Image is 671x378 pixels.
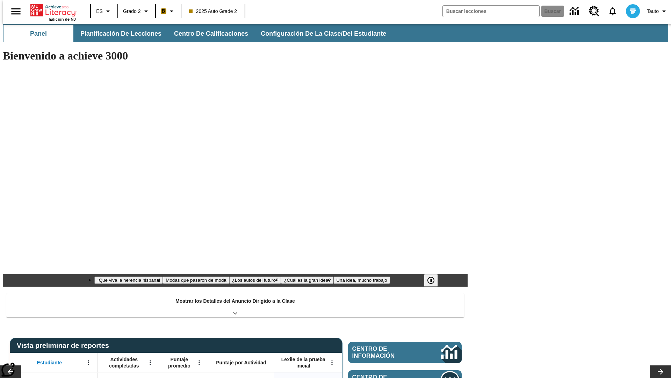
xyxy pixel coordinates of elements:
[348,342,462,363] a: Centro de información
[216,359,266,366] span: Puntaje por Actividad
[424,274,438,287] button: Pausar
[644,5,671,17] button: Perfil/Configuración
[281,276,333,284] button: Diapositiva 4 ¿Cuál es la gran idea?
[255,25,392,42] button: Configuración de la clase/del estudiante
[162,7,165,15] span: B
[145,357,156,368] button: Abrir menú
[175,297,295,305] p: Mostrar los Detalles del Anuncio Dirigido a la Clase
[327,357,337,368] button: Abrir menú
[120,5,153,17] button: Grado: Grado 2, Elige un grado
[3,25,73,42] button: Panel
[194,357,204,368] button: Abrir menú
[424,274,445,287] div: Pausar
[83,357,94,368] button: Abrir menú
[30,3,76,17] a: Portada
[278,356,329,369] span: Lexile de la prueba inicial
[6,1,26,22] button: Abrir el menú lateral
[443,6,539,17] input: Buscar campo
[626,4,640,18] img: avatar image
[168,25,254,42] button: Centro de calificaciones
[3,25,392,42] div: Subbarra de navegación
[229,276,281,284] button: Diapositiva 3 ¿Los autos del futuro?
[96,8,103,15] span: ES
[101,356,147,369] span: Actividades completadas
[94,276,163,284] button: Diapositiva 1 ¡Que viva la herencia hispana!
[49,17,76,21] span: Edición de NJ
[622,2,644,20] button: Escoja un nuevo avatar
[585,2,604,21] a: Centro de recursos, Se abrirá en una pestaña nueva.
[650,365,671,378] button: Carrusel de lecciones, seguir
[189,8,237,15] span: 2025 Auto Grade 2
[158,5,179,17] button: Boost El color de la clase es anaranjado claro. Cambiar el color de la clase.
[163,276,229,284] button: Diapositiva 2 Modas que pasaron de moda
[17,342,113,350] span: Vista preliminar de reportes
[123,8,141,15] span: Grado 2
[604,2,622,20] a: Notificaciones
[75,25,167,42] button: Planificación de lecciones
[6,293,464,317] div: Mostrar los Detalles del Anuncio Dirigido a la Clase
[3,49,468,62] h1: Bienvenido a achieve 3000
[3,24,668,42] div: Subbarra de navegación
[333,276,390,284] button: Diapositiva 5 Una idea, mucho trabajo
[163,356,196,369] span: Puntaje promedio
[647,8,659,15] span: Tauto
[352,345,418,359] span: Centro de información
[37,359,62,366] span: Estudiante
[93,5,115,17] button: Lenguaje: ES, Selecciona un idioma
[30,2,76,21] div: Portada
[565,2,585,21] a: Centro de información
